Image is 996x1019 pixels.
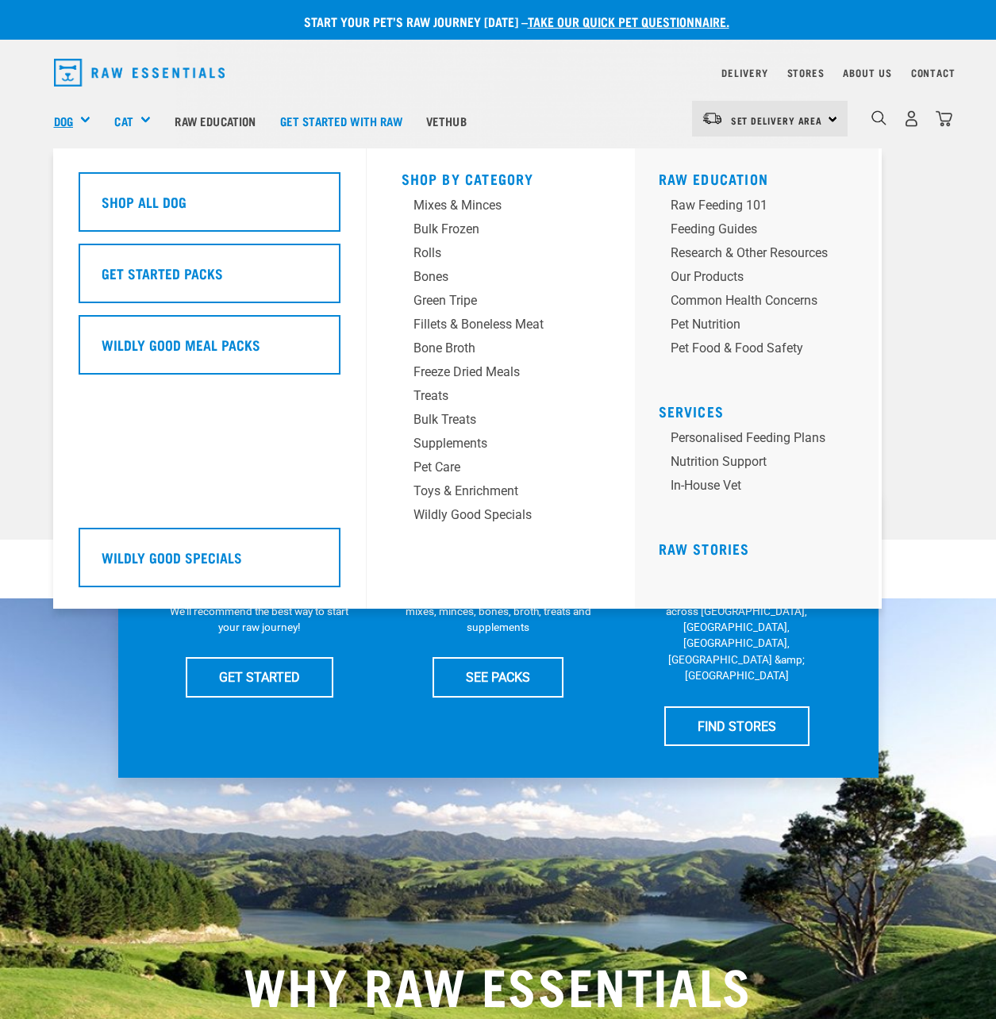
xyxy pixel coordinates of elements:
[402,220,600,244] a: Bulk Frozen
[659,244,866,267] a: Research & Other Resources
[671,267,828,286] div: Our Products
[659,452,866,476] a: Nutrition Support
[163,89,267,152] a: Raw Education
[413,267,562,286] div: Bones
[659,476,866,500] a: In-house vet
[731,117,823,123] span: Set Delivery Area
[114,112,133,130] a: Cat
[79,528,340,599] a: Wildly Good Specials
[659,544,750,552] a: Raw Stories
[402,315,600,339] a: Fillets & Boneless Meat
[659,339,866,363] a: Pet Food & Food Safety
[413,315,562,334] div: Fillets & Boneless Meat
[659,220,866,244] a: Feeding Guides
[911,70,956,75] a: Contact
[413,410,562,429] div: Bulk Treats
[402,434,600,458] a: Supplements
[659,196,866,220] a: Raw Feeding 101
[54,956,943,1013] h2: WHY RAW ESSENTIALS
[54,112,73,130] a: Dog
[54,59,225,87] img: Raw Essentials Logo
[721,70,767,75] a: Delivery
[664,706,809,746] a: FIND STORES
[671,315,828,334] div: Pet Nutrition
[402,482,600,506] a: Toys & Enrichment
[871,110,886,125] img: home-icon-1@2x.png
[702,111,723,125] img: van-moving.png
[528,17,729,25] a: take our quick pet questionnaire.
[659,175,769,183] a: Raw Education
[903,110,920,127] img: user.png
[413,339,562,358] div: Bone Broth
[402,363,600,386] a: Freeze Dried Meals
[79,172,340,244] a: Shop All Dog
[102,263,223,283] h5: Get Started Packs
[671,291,828,310] div: Common Health Concerns
[402,410,600,434] a: Bulk Treats
[79,244,340,315] a: Get Started Packs
[413,196,562,215] div: Mixes & Minces
[402,506,600,529] a: Wildly Good Specials
[402,458,600,482] a: Pet Care
[413,244,562,263] div: Rolls
[41,52,956,93] nav: dropdown navigation
[414,89,479,152] a: Vethub
[644,571,830,684] p: We have 17 stores specialising in raw pet food &amp; nutritional advice across [GEOGRAPHIC_DATA],...
[413,386,562,406] div: Treats
[671,196,828,215] div: Raw Feeding 101
[102,334,260,355] h5: Wildly Good Meal Packs
[413,291,562,310] div: Green Tripe
[402,291,600,315] a: Green Tripe
[413,220,562,239] div: Bulk Frozen
[268,89,414,152] a: Get started with Raw
[413,506,562,525] div: Wildly Good Specials
[671,244,828,263] div: Research & Other Resources
[402,339,600,363] a: Bone Broth
[413,434,562,453] div: Supplements
[402,196,600,220] a: Mixes & Minces
[102,547,242,567] h5: Wildly Good Specials
[843,70,891,75] a: About Us
[402,267,600,291] a: Bones
[671,220,828,239] div: Feeding Guides
[659,315,866,339] a: Pet Nutrition
[102,191,187,212] h5: Shop All Dog
[186,657,333,697] a: GET STARTED
[413,458,562,477] div: Pet Care
[659,291,866,315] a: Common Health Concerns
[402,244,600,267] a: Rolls
[659,429,866,452] a: Personalised Feeding Plans
[413,363,562,382] div: Freeze Dried Meals
[936,110,952,127] img: home-icon@2x.png
[659,403,866,416] h5: Services
[402,386,600,410] a: Treats
[413,482,562,501] div: Toys & Enrichment
[79,315,340,386] a: Wildly Good Meal Packs
[659,267,866,291] a: Our Products
[433,657,563,697] a: SEE PACKS
[402,171,600,183] h5: Shop By Category
[787,70,825,75] a: Stores
[671,339,828,358] div: Pet Food & Food Safety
